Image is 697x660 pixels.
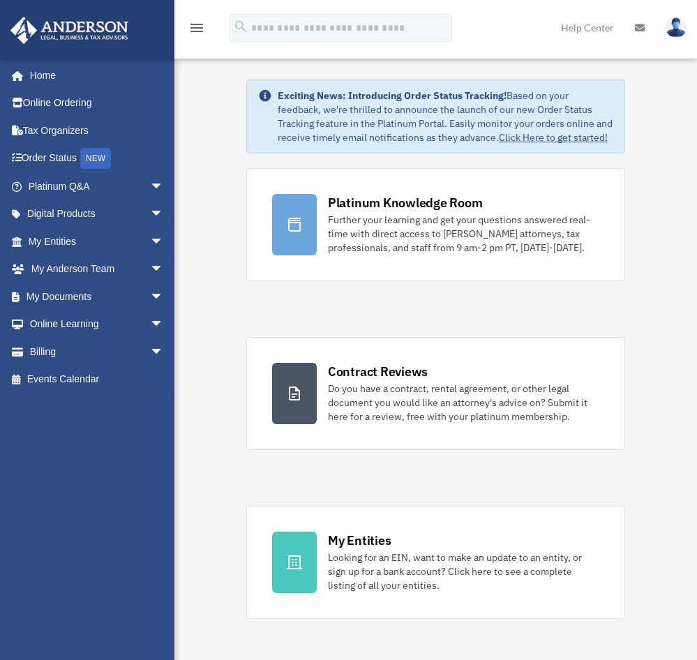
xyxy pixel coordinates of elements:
a: Home [10,61,178,89]
div: Platinum Knowledge Room [328,194,483,211]
span: arrow_drop_down [150,338,178,366]
span: arrow_drop_down [150,255,178,284]
a: Events Calendar [10,366,185,393]
a: Order StatusNEW [10,144,185,173]
a: My Documentsarrow_drop_down [10,283,185,310]
a: Online Ordering [10,89,185,117]
a: My Entities Looking for an EIN, want to make an update to an entity, or sign up for a bank accoun... [246,506,625,619]
a: Billingarrow_drop_down [10,338,185,366]
a: My Anderson Teamarrow_drop_down [10,255,185,283]
img: Anderson Advisors Platinum Portal [6,17,133,44]
span: arrow_drop_down [150,283,178,311]
a: menu [188,24,205,36]
div: Looking for an EIN, want to make an update to an entity, or sign up for a bank account? Click her... [328,550,599,592]
div: NEW [80,148,111,169]
a: Online Learningarrow_drop_down [10,310,185,338]
i: search [233,19,248,34]
strong: Exciting News: Introducing Order Status Tracking! [278,89,507,102]
a: Platinum Q&Aarrow_drop_down [10,172,185,200]
div: Further your learning and get your questions answered real-time with direct access to [PERSON_NAM... [328,213,599,255]
a: Tax Organizers [10,117,185,144]
a: My Entitiesarrow_drop_down [10,227,185,255]
a: Platinum Knowledge Room Further your learning and get your questions answered real-time with dire... [246,168,625,281]
span: arrow_drop_down [150,172,178,201]
img: User Pic [666,17,687,38]
a: Contract Reviews Do you have a contract, rental agreement, or other legal document you would like... [246,337,625,450]
a: Click Here to get started! [499,131,608,144]
i: menu [188,20,205,36]
span: arrow_drop_down [150,200,178,229]
div: Contract Reviews [328,363,428,380]
a: Digital Productsarrow_drop_down [10,200,185,228]
span: arrow_drop_down [150,310,178,339]
span: arrow_drop_down [150,227,178,256]
div: Based on your feedback, we're thrilled to announce the launch of our new Order Status Tracking fe... [278,89,613,144]
div: My Entities [328,532,391,549]
div: Do you have a contract, rental agreement, or other legal document you would like an attorney's ad... [328,382,599,423]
